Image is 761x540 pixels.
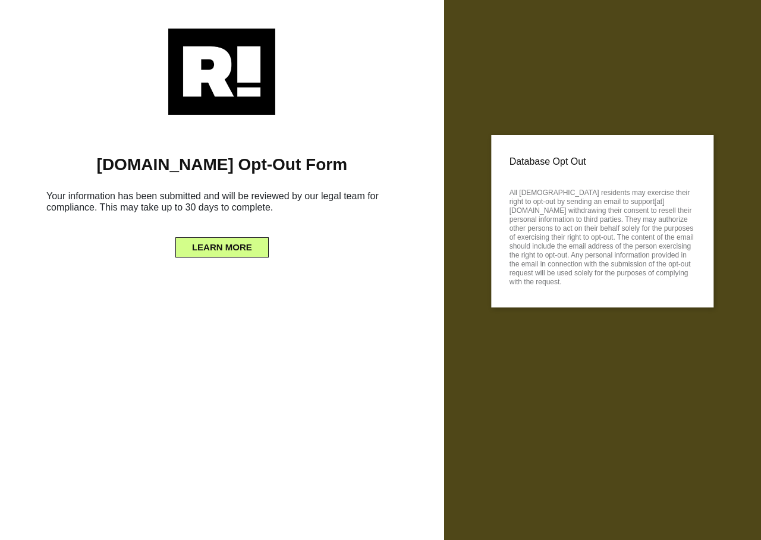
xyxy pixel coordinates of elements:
[510,185,696,287] p: All [DEMOGRAPHIC_DATA] residents may exercise their right to opt-out by sending an email to suppo...
[18,155,426,175] h1: [DOMAIN_NAME] Opt-Out Form
[510,153,696,171] p: Database Opt Out
[168,29,275,115] img: Retention.com
[175,237,269,258] button: LEARN MORE
[175,239,269,249] a: LEARN MORE
[18,186,426,222] h6: Your information has been submitted and will be reviewed by our legal team for compliance. This m...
